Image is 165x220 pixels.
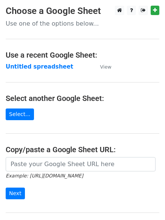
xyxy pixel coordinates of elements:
[6,145,159,154] h4: Copy/paste a Google Sheet URL:
[6,20,159,27] p: Use one of the options below...
[6,188,25,199] input: Next
[6,63,73,70] a: Untitled spreadsheet
[6,108,34,120] a: Select...
[6,173,83,179] small: Example: [URL][DOMAIN_NAME]
[93,63,111,70] a: View
[6,157,156,171] input: Paste your Google Sheet URL here
[6,6,159,17] h3: Choose a Google Sheet
[127,184,165,220] iframe: Chat Widget
[6,94,159,103] h4: Select another Google Sheet:
[100,64,111,70] small: View
[6,50,159,60] h4: Use a recent Google Sheet:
